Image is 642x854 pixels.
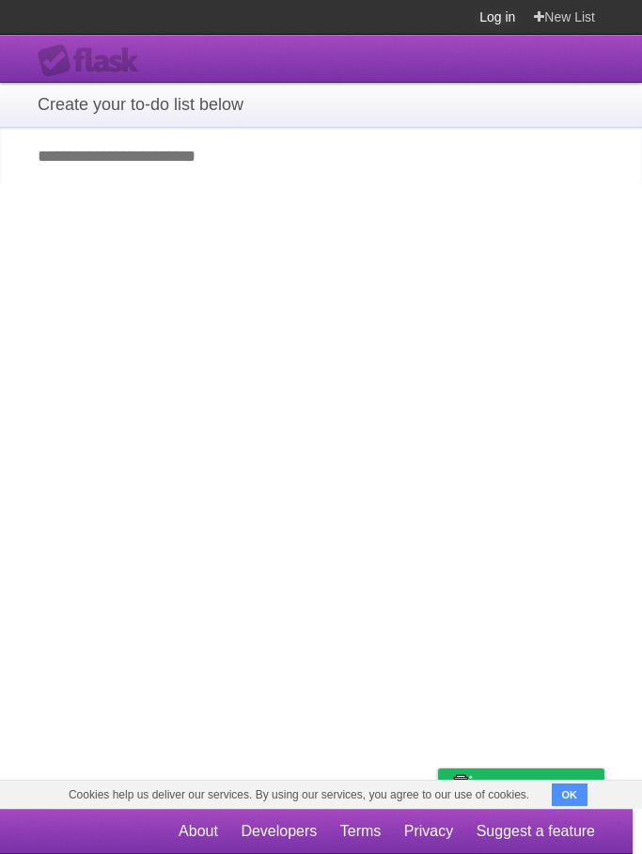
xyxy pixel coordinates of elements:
a: Privacy [404,814,453,849]
div: Flask [38,44,150,78]
span: Buy me a coffee [478,769,595,802]
a: Suggest a feature [477,814,595,849]
a: Terms [340,814,382,849]
a: Developers [241,814,317,849]
img: Buy me a coffee [447,769,473,801]
a: About [179,814,218,849]
button: OK [552,783,588,806]
h1: Create your to-do list below [38,92,604,118]
span: Cookies help us deliver our services. By using our services, you agree to our use of cookies. [50,781,548,809]
a: Buy me a coffee [438,768,604,803]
